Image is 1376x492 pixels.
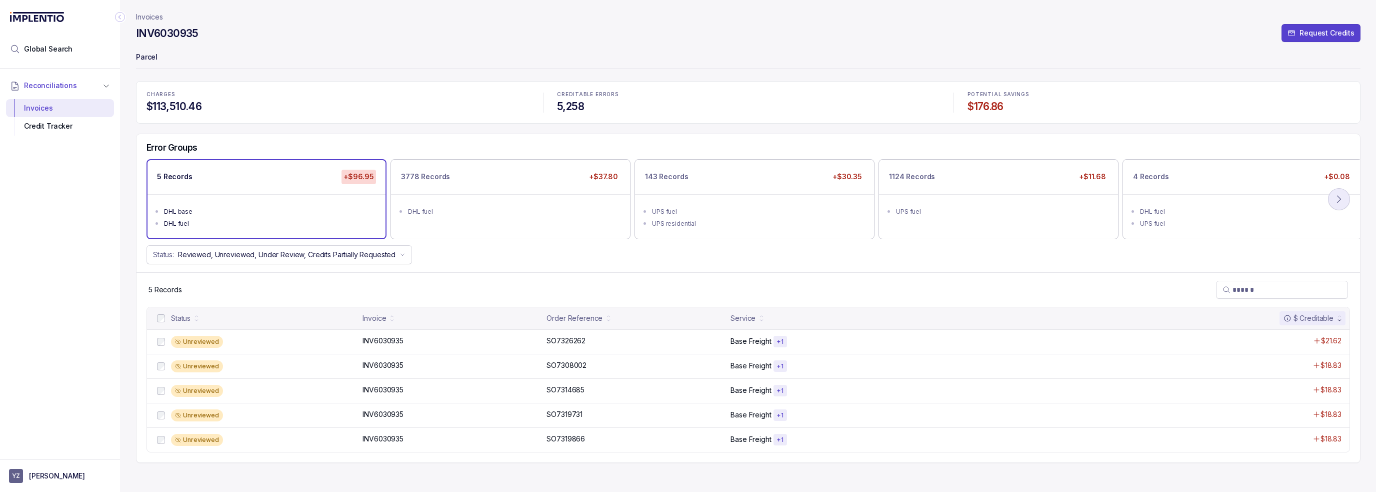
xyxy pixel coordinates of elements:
div: Unreviewed [171,385,223,397]
input: checkbox-checkbox [157,387,165,395]
div: DHL fuel [408,207,619,217]
p: INV6030935 [362,434,403,444]
span: User initials [9,469,23,483]
p: SO7326262 [546,336,585,346]
p: $18.83 [1320,360,1341,370]
h4: INV6030935 [136,27,198,41]
p: [PERSON_NAME] [29,471,85,481]
span: Reconciliations [24,81,77,91]
div: UPS fuel [652,207,863,217]
div: Status [171,313,190,323]
p: 1124 Records [889,172,935,182]
button: User initials[PERSON_NAME] [9,469,111,483]
p: +$0.08 [1322,170,1352,184]
div: Service [730,313,755,323]
p: Parcel [136,48,1360,68]
p: 5 Records [157,172,192,182]
p: +$30.35 [830,170,864,184]
p: +$11.68 [1077,170,1108,184]
input: checkbox-checkbox [157,362,165,370]
p: SO7319866 [546,434,585,444]
p: + 1 [776,387,784,395]
span: Global Search [24,44,72,54]
h4: 5,258 [557,100,939,114]
div: $ Creditable [1283,313,1333,323]
p: Base Freight [730,361,771,371]
p: Base Freight [730,434,771,444]
div: DHL base [164,207,375,217]
button: Status:Reviewed, Unreviewed, Under Review, Credits Partially Requested [146,245,412,264]
div: UPS fuel [1140,219,1351,229]
div: Invoice [362,313,386,323]
p: + 1 [776,411,784,419]
input: checkbox-checkbox [157,314,165,322]
p: INV6030935 [362,385,403,395]
input: checkbox-checkbox [157,436,165,444]
p: 3778 Records [401,172,450,182]
div: DHL fuel [1140,207,1351,217]
div: Unreviewed [171,434,223,446]
h4: $176.86 [967,100,1350,114]
div: Invoices [14,99,106,117]
p: Base Freight [730,410,771,420]
p: POTENTIAL SAVINGS [967,92,1350,98]
p: $18.83 [1320,434,1341,444]
p: + 1 [776,338,784,346]
p: + 1 [776,436,784,444]
p: Status: [153,250,174,260]
p: $18.83 [1320,409,1341,419]
a: Invoices [136,12,163,22]
p: 5 Records [148,285,182,295]
div: Unreviewed [171,360,223,372]
p: Base Freight [730,385,771,395]
p: + 1 [776,362,784,370]
div: UPS fuel [896,207,1107,217]
p: 4 Records [1133,172,1169,182]
nav: breadcrumb [136,12,163,22]
p: 143 Records [645,172,688,182]
div: Unreviewed [171,336,223,348]
p: Base Freight [730,336,771,346]
div: Collapse Icon [114,11,126,23]
div: Remaining page entries [148,285,182,295]
div: DHL fuel [164,219,375,229]
div: Reconciliations [6,97,114,138]
button: Request Credits [1281,24,1360,42]
p: +$96.95 [341,170,376,184]
p: Reviewed, Unreviewed, Under Review, Credits Partially Requested [178,250,395,260]
p: SO7319731 [546,409,582,419]
div: Order Reference [546,313,602,323]
h5: Error Groups [146,142,197,153]
div: Unreviewed [171,409,223,421]
input: checkbox-checkbox [157,411,165,419]
div: Credit Tracker [14,117,106,135]
input: checkbox-checkbox [157,338,165,346]
div: UPS residential [652,219,863,229]
p: INV6030935 [362,336,403,346]
p: SO7314685 [546,385,584,395]
h4: $113,510.46 [146,100,529,114]
p: $21.62 [1321,336,1341,346]
p: Request Credits [1299,28,1354,38]
button: Reconciliations [6,75,114,97]
p: INV6030935 [362,409,403,419]
p: INV6030935 [362,360,403,370]
p: SO7308002 [546,360,586,370]
p: CHARGES [146,92,529,98]
p: CREDITABLE ERRORS [557,92,939,98]
p: +$37.80 [587,170,620,184]
p: $18.83 [1320,385,1341,395]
